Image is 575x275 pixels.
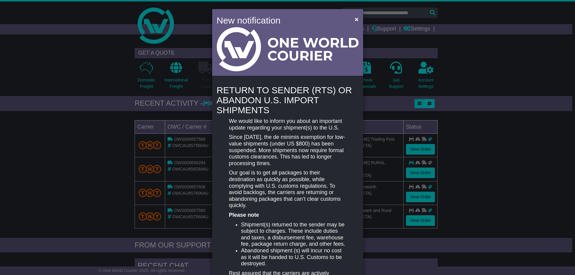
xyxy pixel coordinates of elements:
span: × [355,16,358,23]
h4: New notification [217,14,346,27]
li: Abandoned shipment (s) will incur no cost as it will be handed to U.S. Customs to be destroyed. [241,248,346,267]
h4: RETURN TO SENDER (RTS) OR ABANDON U.S. IMPORT SHIPMENTS [217,85,359,115]
p: We would like to inform you about an important update regarding your shipment(s) to the U.S. [229,118,346,131]
strong: Please note [229,212,259,218]
button: Close [352,13,361,25]
p: Our goal is to get all packages to their destination as quickly as possible, while complying with... [229,170,346,209]
p: Since [DATE], the de minimis exemption for low-value shipments (under US $800) has been suspended... [229,134,346,167]
img: Light [217,27,359,71]
li: Shipment(s) returned to the sender may be subject to charges. These include duties and taxes, a d... [241,222,346,248]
